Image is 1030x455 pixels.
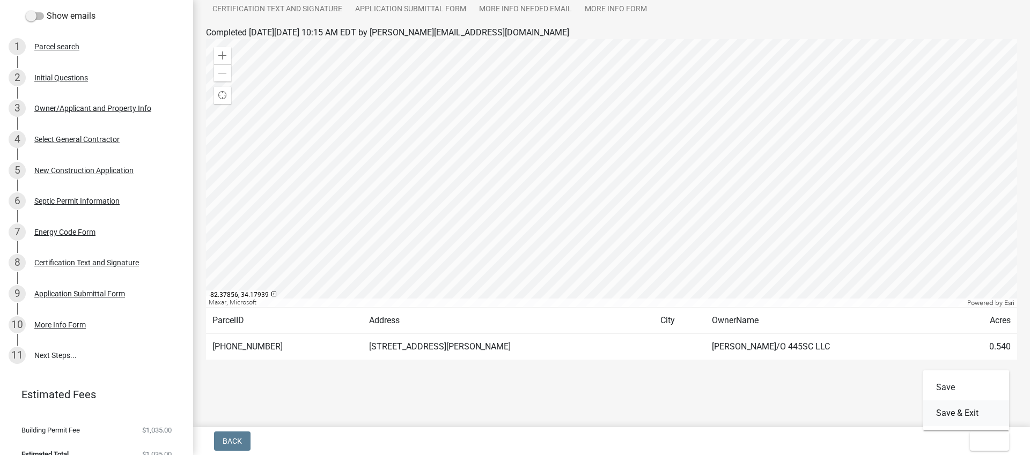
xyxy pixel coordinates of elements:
div: Maxar, Microsoft [206,299,965,307]
div: 3 [9,100,26,117]
div: Zoom in [214,47,231,64]
div: Select General Contractor [34,136,120,143]
td: City [654,308,705,334]
td: [PHONE_NUMBER] [206,334,363,360]
td: [PERSON_NAME]/O 445SC LLC [705,334,952,360]
td: Acres [952,308,1017,334]
div: Application Submittal Form [34,290,125,297]
div: 4 [9,131,26,148]
div: New Construction Application [34,167,134,174]
button: Exit [970,431,1009,451]
td: Address [363,308,654,334]
button: Save & Exit [923,400,1009,426]
div: 2 [9,69,26,86]
div: More Info Form [34,321,86,329]
a: Esri [1004,299,1014,307]
div: Initial Questions [34,74,88,81]
div: 10 [9,316,26,333]
td: OwnerName [705,308,952,334]
div: Energy Code Form [34,228,95,236]
div: 1 [9,38,26,55]
a: Estimated Fees [9,384,176,405]
div: Parcel search [34,43,79,50]
div: 11 [9,347,26,364]
td: [STREET_ADDRESS][PERSON_NAME] [363,334,654,360]
div: 7 [9,223,26,241]
div: Find my location [214,87,231,104]
span: Exit [979,437,994,445]
span: Completed [DATE][DATE] 10:15 AM EDT by [PERSON_NAME][EMAIL_ADDRESS][DOMAIN_NAME] [206,27,569,38]
button: Back [214,431,251,451]
div: Septic Permit Information [34,197,120,205]
span: Back [223,437,242,445]
div: Certification Text and Signature [34,259,139,266]
div: 8 [9,254,26,271]
div: 6 [9,192,26,210]
label: Show emails [26,10,95,23]
div: Powered by [965,299,1017,307]
div: 9 [9,285,26,302]
div: 5 [9,162,26,179]
td: 0.540 [952,334,1017,360]
div: Owner/Applicant and Property Info [34,105,151,112]
span: Building Permit Fee [21,427,80,434]
button: Save [923,375,1009,400]
td: ParcelID [206,308,363,334]
div: Zoom out [214,64,231,81]
div: Exit [923,370,1009,430]
span: $1,035.00 [142,427,172,434]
